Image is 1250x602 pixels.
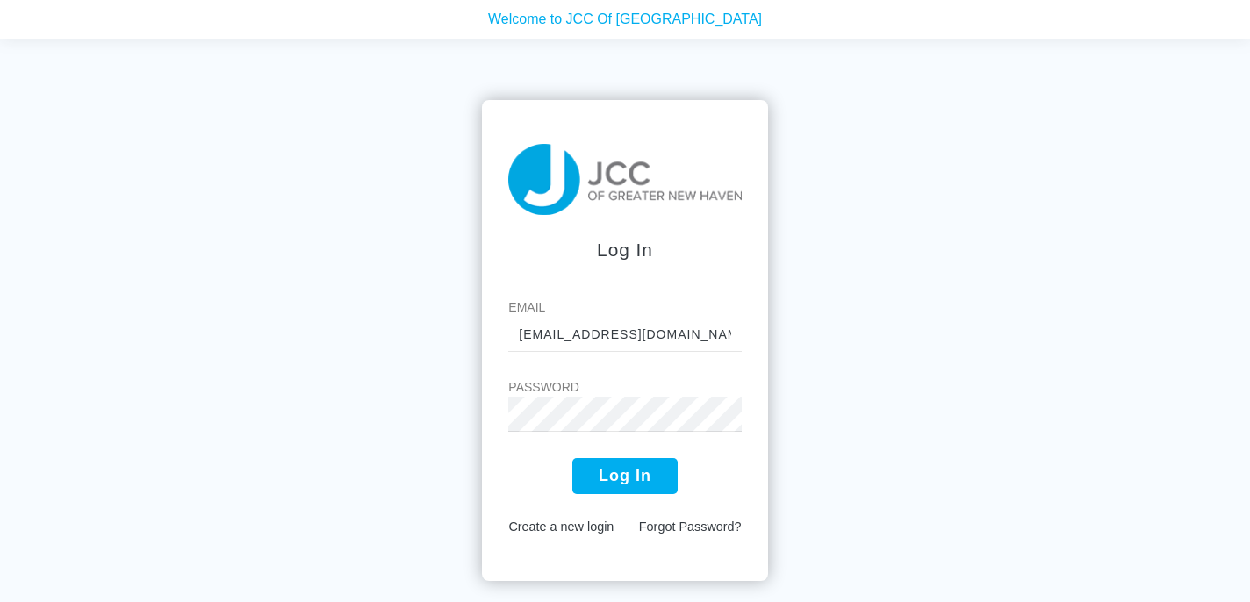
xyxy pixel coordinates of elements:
[508,378,741,397] label: Password
[13,4,1237,25] p: Welcome to JCC Of [GEOGRAPHIC_DATA]
[639,520,742,534] a: Forgot Password?
[508,298,741,317] label: Email
[508,317,741,352] input: johnny@email.com
[508,520,614,534] a: Create a new login
[572,458,678,494] button: Log In
[508,144,741,216] img: taiji-logo.png
[508,236,741,263] div: Log In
